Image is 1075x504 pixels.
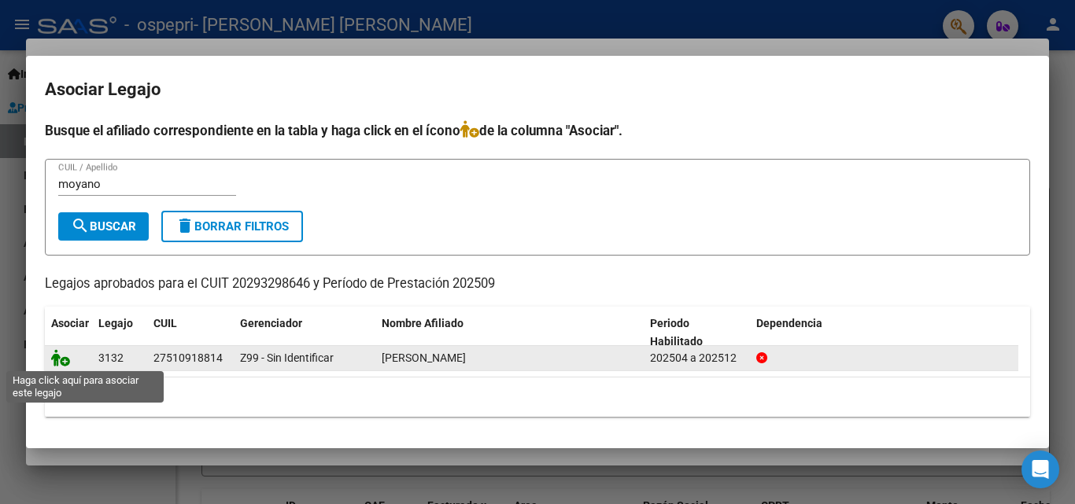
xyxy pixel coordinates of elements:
[382,351,466,364] span: MOYANO STEFANI MILAGROS
[153,349,223,367] div: 27510918814
[45,75,1030,105] h2: Asociar Legajo
[92,307,147,359] datatable-header-cell: Legajo
[175,216,194,235] mat-icon: delete
[644,307,750,359] datatable-header-cell: Periodo Habilitado
[756,317,822,329] span: Dependencia
[750,307,1018,359] datatable-header-cell: Dependencia
[153,317,177,329] span: CUIL
[175,219,289,234] span: Borrar Filtros
[45,307,92,359] datatable-header-cell: Asociar
[234,307,375,359] datatable-header-cell: Gerenciador
[98,351,124,364] span: 3132
[45,377,1030,417] div: 1 registros
[650,349,744,367] div: 202504 a 202512
[45,120,1030,141] h4: Busque el afiliado correspondiente en la tabla y haga click en el ícono de la columna "Asociar".
[161,211,303,242] button: Borrar Filtros
[45,274,1030,294] p: Legajos aprobados para el CUIT 20293298646 y Período de Prestación 202509
[1021,451,1059,488] div: Open Intercom Messenger
[71,216,90,235] mat-icon: search
[650,317,703,348] span: Periodo Habilitado
[382,317,464,329] span: Nombre Afiliado
[51,317,89,329] span: Asociar
[71,219,136,234] span: Buscar
[240,317,302,329] span: Gerenciador
[98,317,133,329] span: Legajo
[58,212,149,241] button: Buscar
[240,351,334,364] span: Z99 - Sin Identificar
[375,307,644,359] datatable-header-cell: Nombre Afiliado
[147,307,234,359] datatable-header-cell: CUIL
